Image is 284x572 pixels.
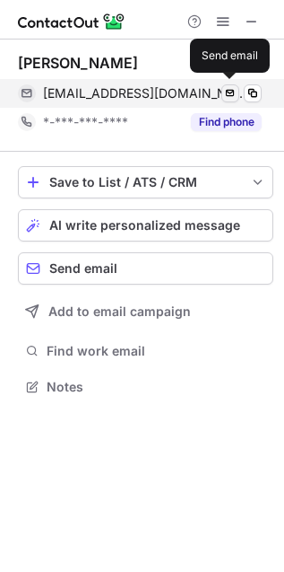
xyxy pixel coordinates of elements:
[49,175,242,189] div: Save to List / ATS / CRM
[48,304,191,319] span: Add to email campaign
[18,295,273,328] button: Add to email campaign
[43,85,248,101] span: [EMAIL_ADDRESS][DOMAIN_NAME]
[47,343,266,359] span: Find work email
[191,113,262,131] button: Reveal Button
[18,252,273,285] button: Send email
[49,218,240,233] span: AI write personalized message
[18,374,273,400] button: Notes
[18,54,138,72] div: [PERSON_NAME]
[18,339,273,364] button: Find work email
[49,261,117,276] span: Send email
[18,166,273,198] button: save-profile-one-click
[18,11,125,32] img: ContactOut v5.3.10
[18,209,273,242] button: AI write personalized message
[47,379,266,395] span: Notes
